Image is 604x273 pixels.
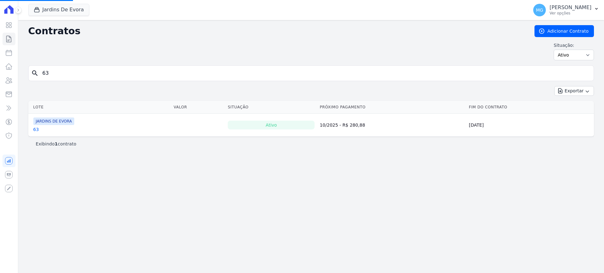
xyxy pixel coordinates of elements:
label: Situação: [554,42,594,48]
button: MG [PERSON_NAME] Ver opções [528,1,604,19]
td: [DATE] [466,114,594,137]
th: Próximo Pagamento [317,101,466,114]
span: JARDINS DE EVORA [33,117,75,125]
div: Ativo [228,121,315,129]
h2: Contratos [28,25,524,37]
i: search [31,69,39,77]
th: Lote [28,101,171,114]
a: 10/2025 - R$ 280,88 [320,123,365,128]
button: Exportar [554,86,594,96]
a: Adicionar Contrato [534,25,594,37]
th: Fim do Contrato [466,101,594,114]
p: [PERSON_NAME] [550,4,591,11]
p: Ver opções [550,11,591,16]
input: Buscar por nome do lote [39,67,591,79]
button: Jardins De Evora [28,4,89,16]
span: MG [536,8,543,12]
a: 63 [33,126,39,133]
p: Exibindo contrato [36,141,76,147]
th: Valor [171,101,225,114]
b: 1 [55,141,58,146]
th: Situação [225,101,317,114]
